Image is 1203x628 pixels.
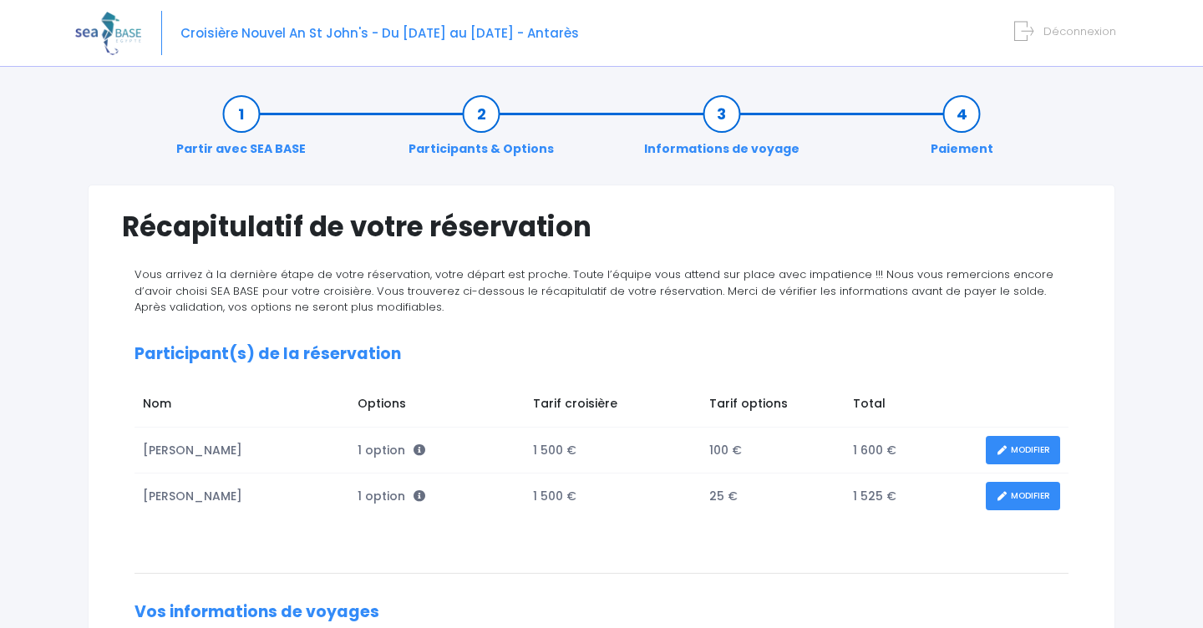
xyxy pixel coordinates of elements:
a: Informations de voyage [636,105,808,158]
a: Paiement [922,105,1002,158]
td: 1 500 € [525,428,701,474]
td: 1 525 € [845,474,978,519]
a: Participants & Options [400,105,562,158]
span: <p style='text-align:left; padding : 10px; padding-bottom:0; margin-bottom:10px'> - Pont supérieu... [414,442,425,458]
h2: Participant(s) de la réservation [135,345,1068,364]
td: [PERSON_NAME] [135,428,349,474]
td: 25 € [701,474,845,519]
td: 1 600 € [845,428,978,474]
h1: Récapitulatif de votre réservation [122,210,1081,243]
span: Vous arrivez à la dernière étape de votre réservation, votre départ est proche. Toute l’équipe vo... [135,266,1053,315]
span: <p style='text-align:left; padding : 10px; padding-bottom:0; margin-bottom:10px'> - Assurance DAN... [414,488,425,504]
a: MODIFIER [986,436,1060,465]
span: Déconnexion [1043,23,1116,39]
td: 100 € [701,428,845,474]
td: Options [349,387,525,427]
td: 1 500 € [525,474,701,519]
td: Tarif croisière [525,387,701,427]
span: 1 option [358,488,425,504]
td: Total [845,387,978,427]
td: Nom [135,387,349,427]
span: Croisière Nouvel An St John's - Du [DATE] au [DATE] - Antarès [180,24,579,42]
a: MODIFIER [986,482,1060,511]
span: 1 option [358,442,425,458]
a: Partir avec SEA BASE [168,105,314,158]
td: [PERSON_NAME] [135,474,349,519]
h2: Vos informations de voyages [135,603,1068,622]
td: Tarif options [701,387,845,427]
